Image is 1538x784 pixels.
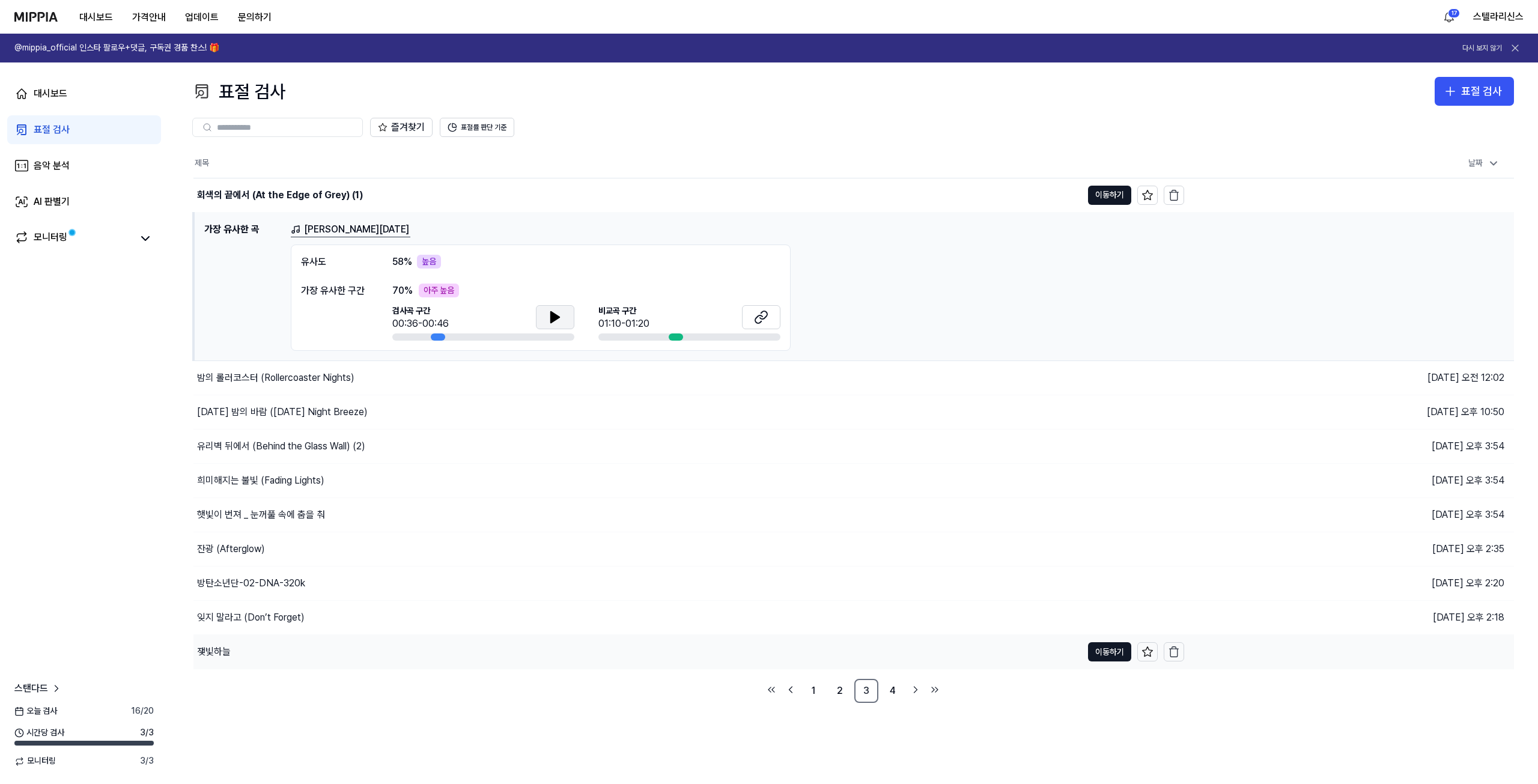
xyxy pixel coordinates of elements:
[598,317,649,331] div: 01:10-01:20
[14,705,57,717] span: 오늘 검사
[14,727,64,739] span: 시간당 검사
[140,755,154,767] span: 3 / 3
[440,118,514,137] button: 표절률 판단 기준
[1088,642,1131,661] button: 이동하기
[175,5,228,29] button: 업데이트
[1184,601,1515,635] td: [DATE] 오후 2:18
[763,681,780,698] a: Go to first page
[193,149,1184,178] th: 제목
[419,284,459,298] div: 아주 높음
[1184,532,1515,567] td: [DATE] 오후 2:35
[1184,178,1515,212] td: [DATE] 오전 12:03
[782,681,799,698] a: Go to previous page
[1473,10,1524,24] button: 스텔라리신스
[197,645,231,659] div: 쟂빛하늘
[197,610,305,625] div: 잊지 말라고 (Don’t Forget)
[14,681,48,696] span: 스탠다드
[34,195,70,209] div: AI 판별기
[907,681,924,698] a: Go to next page
[7,115,161,144] a: 표절 검사
[1184,361,1515,395] td: [DATE] 오전 12:02
[197,508,325,522] div: 햇빛이 번져 _ 눈꺼풀 속에 춤을 춰
[1439,7,1459,26] button: 알림17
[881,679,905,703] a: 4
[228,5,281,29] button: 문의하기
[7,187,161,216] a: AI 판별기
[175,1,228,34] a: 업데이트
[1462,43,1502,53] button: 다시 보지 않기
[1088,186,1131,205] button: 이동하기
[392,255,412,269] span: 58 %
[1464,154,1504,173] div: 날짜
[301,255,368,269] div: 유사도
[34,230,67,247] div: 모니터링
[14,12,58,22] img: logo
[197,371,354,385] div: 밤의 롤러코스터 (Rollercoaster Nights)
[1184,395,1515,430] td: [DATE] 오후 10:50
[417,255,441,269] div: 높음
[123,5,175,29] button: 가격안내
[34,159,70,173] div: 음악 분석
[1448,8,1460,18] div: 17
[392,317,449,331] div: 00:36-00:46
[14,755,56,767] span: 모니터링
[1184,430,1515,464] td: [DATE] 오후 3:54
[7,151,161,180] a: 음악 분석
[828,679,852,703] a: 2
[1184,567,1515,601] td: [DATE] 오후 2:20
[14,42,219,54] h1: @mippia_official 인스타 팔로우+댓글, 구독권 경품 찬스! 🎁
[1461,83,1502,100] div: 표절 검사
[197,439,365,454] div: 유리벽 뒤에서 (Behind the Glass Wall) (2)
[1435,77,1514,106] button: 표절 검사
[131,705,154,717] span: 16 / 20
[801,679,825,703] a: 1
[14,230,132,247] a: 모니터링
[70,5,123,29] button: 대시보드
[34,87,67,101] div: 대시보드
[854,679,878,703] a: 3
[197,576,305,591] div: 방탄소년단-02-DNA-320k
[197,473,324,488] div: 희미해지는 불빛 (Fading Lights)
[392,305,449,317] span: 검사곡 구간
[1184,464,1515,498] td: [DATE] 오후 3:54
[14,681,62,696] a: 스탠다드
[34,123,70,137] div: 표절 검사
[204,222,281,351] h1: 가장 유사한 곡
[192,679,1514,703] nav: pagination
[197,405,368,419] div: [DATE] 밤의 바람 ([DATE] Night Breeze)
[392,284,413,298] span: 70 %
[192,77,285,106] div: 표절 검사
[1184,498,1515,532] td: [DATE] 오후 3:54
[197,188,363,202] div: 회색의 끝에서 (At the Edge of Grey) (1)
[291,222,410,237] a: [PERSON_NAME][DATE]
[370,118,433,137] button: 즐겨찾기
[1184,635,1515,669] td: [DATE] 오후 12:48
[197,542,265,556] div: 잔광 (Afterglow)
[140,727,154,739] span: 3 / 3
[301,284,368,298] div: 가장 유사한 구간
[598,305,649,317] span: 비교곡 구간
[1442,10,1456,24] img: 알림
[926,681,943,698] a: Go to last page
[7,79,161,108] a: 대시보드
